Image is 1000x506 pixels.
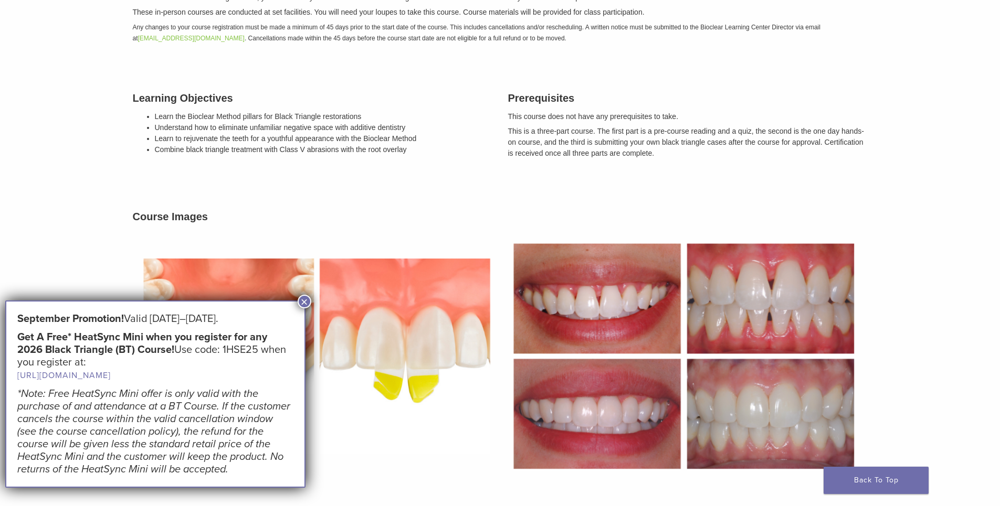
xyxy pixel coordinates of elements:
[155,122,492,133] li: Understand how to eliminate unfamiliar negative space with additive dentistry
[133,7,868,18] p: These in-person courses are conducted at set facilities. You will need your loupes to take this c...
[298,295,311,308] button: Close
[155,133,492,144] li: Learn to rejuvenate the teeth for a youthful appearance with the Bioclear Method
[133,24,820,42] em: Any changes to your course registration must be made a minimum of 45 days prior to the start date...
[17,370,111,381] a: [URL][DOMAIN_NAME]
[155,144,492,155] li: Combine black triangle treatment with Class V abrasions with the root overlay
[17,387,290,476] em: *Note: Free HeatSync Mini offer is only valid with the purchase of and attendance at a BT Course....
[824,467,929,494] a: Back To Top
[133,209,868,224] h3: Course Images
[508,126,868,159] p: This is a three-part course. The first part is a pre-course reading and a quiz, the second is the...
[155,111,492,122] li: Learn the Bioclear Method pillars for Black Triangle restorations
[508,90,868,106] h3: Prerequisites
[508,111,868,122] p: This course does not have any prerequisites to take.
[17,313,293,325] h5: Valid [DATE]–[DATE].
[133,90,492,106] h3: Learning Objectives
[17,331,267,356] strong: Get A Free* HeatSync Mini when you register for any 2026 Black Triangle (BT) Course!
[17,331,293,382] h5: Use code: 1HSE25 when you register at:
[17,313,124,325] strong: September Promotion!
[138,35,245,42] a: [EMAIL_ADDRESS][DOMAIN_NAME]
